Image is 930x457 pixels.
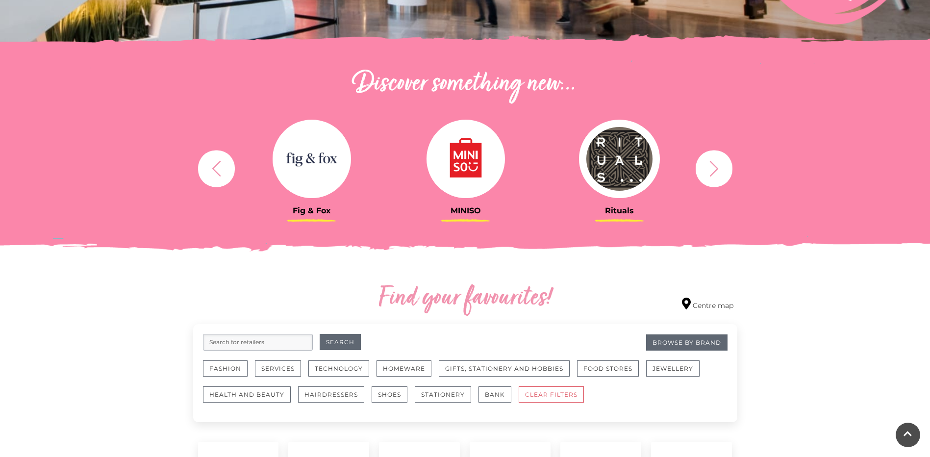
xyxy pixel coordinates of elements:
button: Jewellery [646,360,700,377]
h2: Discover something new... [193,69,737,100]
a: Homeware [377,360,439,386]
a: Centre map [682,298,733,311]
button: Technology [308,360,369,377]
a: Technology [308,360,377,386]
button: Bank [478,386,511,403]
a: Bank [478,386,519,412]
input: Search for retailers [203,334,313,351]
a: Health and Beauty [203,386,298,412]
button: CLEAR FILTERS [519,386,584,403]
button: Services [255,360,301,377]
a: Fig & Fox [242,120,381,215]
button: Homeware [377,360,431,377]
button: Gifts, Stationery and Hobbies [439,360,570,377]
button: Search [320,334,361,350]
a: Jewellery [646,360,707,386]
a: Stationery [415,386,478,412]
a: Shoes [372,386,415,412]
h2: Find your favourites! [286,283,644,314]
a: Gifts, Stationery and Hobbies [439,360,577,386]
a: Food Stores [577,360,646,386]
button: Shoes [372,386,407,403]
a: MINISO [396,120,535,215]
a: Fashion [203,360,255,386]
a: Browse By Brand [646,334,728,351]
h3: Fig & Fox [242,206,381,215]
button: Stationery [415,386,471,403]
a: Rituals [550,120,689,215]
a: Hairdressers [298,386,372,412]
button: Fashion [203,360,248,377]
h3: MINISO [396,206,535,215]
button: Hairdressers [298,386,364,403]
h3: Rituals [550,206,689,215]
a: CLEAR FILTERS [519,386,591,412]
button: Health and Beauty [203,386,291,403]
a: Services [255,360,308,386]
button: Food Stores [577,360,639,377]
